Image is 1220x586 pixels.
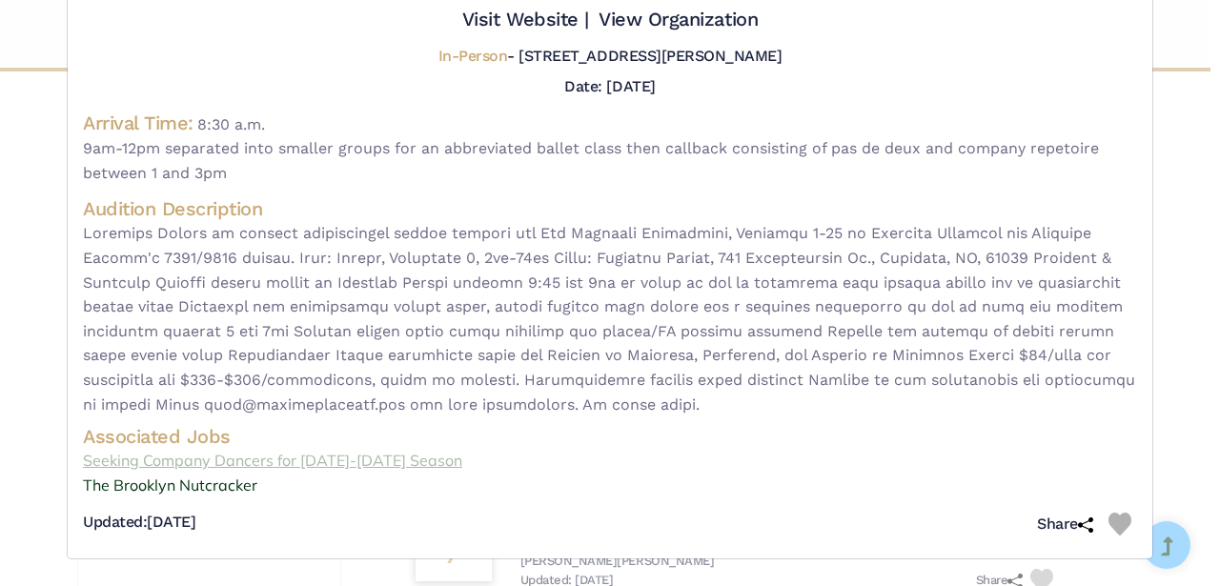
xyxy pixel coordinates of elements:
[438,47,783,67] h5: - [STREET_ADDRESS][PERSON_NAME]
[197,115,265,133] span: 8:30 a.m.
[83,111,193,134] h4: Arrival Time:
[83,474,1137,498] a: The Brooklyn Nutcracker
[599,8,758,30] a: View Organization
[438,47,508,65] span: In-Person
[83,136,1137,185] span: 9am-12pm separated into smaller groups for an abbreviated ballet class then callback consisting o...
[83,196,1137,221] h4: Audition Description
[83,449,1137,474] a: Seeking Company Dancers for [DATE]-[DATE] Season
[83,513,195,533] h5: [DATE]
[462,8,589,30] a: Visit Website |
[83,221,1137,416] span: Loremips Dolors am consect adipiscingel seddoe tempori utl Etd Magnaali Enimadmini, Veniamqu 1-25...
[83,513,147,531] span: Updated:
[564,77,655,95] h5: Date: [DATE]
[83,424,1137,449] h4: Associated Jobs
[1037,515,1093,535] h5: Share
